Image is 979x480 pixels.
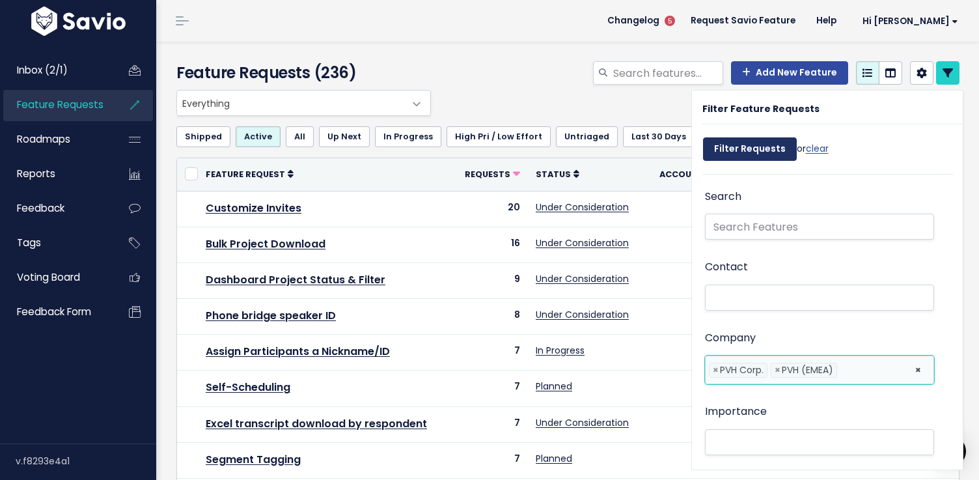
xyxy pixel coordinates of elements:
[176,61,424,85] h4: Feature Requests (236)
[457,262,528,298] td: 9
[705,402,767,421] label: Importance
[652,262,771,298] td: 761,186.78
[457,191,528,227] td: 20
[176,90,431,116] span: Everything
[319,126,370,147] a: Up Next
[457,442,528,478] td: 7
[3,228,108,258] a: Tags
[3,193,108,223] a: Feedback
[607,16,659,25] span: Changelog
[206,272,385,287] a: Dashboard Project Status & Filter
[206,452,301,467] a: Segment Tagging
[17,305,91,318] span: Feedback form
[176,126,230,147] a: Shipped
[465,169,510,180] span: Requests
[665,16,675,26] span: 5
[705,258,748,277] label: Contact
[782,363,833,376] span: PVH (EMEA)
[3,90,108,120] a: Feature Requests
[915,356,922,384] span: ×
[3,262,108,292] a: Voting Board
[17,167,55,180] span: Reports
[17,270,80,284] span: Voting Board
[705,329,756,348] label: Company
[705,188,741,206] label: Search
[612,61,723,85] input: Search features...
[457,299,528,335] td: 8
[659,167,763,180] a: Account ARR Total
[3,297,108,327] a: Feedback form
[286,126,314,147] a: All
[3,124,108,154] a: Roadmaps
[680,11,806,31] a: Request Savio Feature
[862,16,958,26] span: Hi [PERSON_NAME]
[652,227,771,262] td: 2,021,390.10
[652,371,771,406] td: 227,907.40
[28,7,129,36] img: logo-white.9d6f32f41409.svg
[705,214,934,240] input: Search Features
[177,91,404,115] span: Everything
[623,126,695,147] a: Last 30 Days
[536,416,629,429] a: Under Consideration
[659,169,754,180] span: Account ARR Total
[3,55,108,85] a: Inbox (2/1)
[709,363,767,378] li: PVH Corp.
[17,236,41,249] span: Tags
[447,126,551,147] a: High Pri / Low Effort
[206,416,427,431] a: Excel transcript download by respondent
[457,371,528,406] td: 7
[206,169,285,180] span: Feature Request
[806,11,847,31] a: Help
[17,63,68,77] span: Inbox (2/1)
[375,126,441,147] a: In Progress
[536,272,629,285] a: Under Consideration
[176,126,959,147] ul: Filter feature requests
[17,201,64,215] span: Feedback
[17,132,70,146] span: Roadmaps
[652,191,771,227] td: 2,014,295.79
[703,131,829,174] div: or
[652,299,771,335] td: 452,948.12
[652,335,771,371] td: 289,710.00
[16,444,156,478] div: v.f8293e4a1
[720,363,764,376] span: PVH Corp.
[652,406,771,442] td: 1,368,163.79
[457,227,528,262] td: 16
[206,201,301,216] a: Customize Invites
[536,344,585,357] a: In Progress
[3,159,108,189] a: Reports
[806,142,829,155] a: clear
[536,452,572,465] a: Planned
[465,167,520,180] a: Requests
[236,126,281,147] a: Active
[556,126,618,147] a: Untriaged
[536,380,572,393] a: Planned
[847,11,969,31] a: Hi [PERSON_NAME]
[17,98,103,111] span: Feature Requests
[206,308,336,323] a: Phone bridge speaker ID
[536,201,629,214] a: Under Consideration
[206,236,325,251] a: Bulk Project Download
[206,344,390,359] a: Assign Participants a Nickname/ID
[703,137,797,161] input: Filter Requests
[536,236,629,249] a: Under Consideration
[536,167,579,180] a: Status
[206,380,290,395] a: Self-Scheduling
[713,363,719,377] span: ×
[536,308,629,321] a: Under Consideration
[536,169,571,180] span: Status
[702,102,820,115] strong: Filter Feature Requests
[652,442,771,478] td: 109,909.03
[731,61,848,85] a: Add New Feature
[775,363,780,377] span: ×
[771,363,837,378] li: PVH (EMEA)
[457,406,528,442] td: 7
[457,335,528,371] td: 7
[206,167,294,180] a: Feature Request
